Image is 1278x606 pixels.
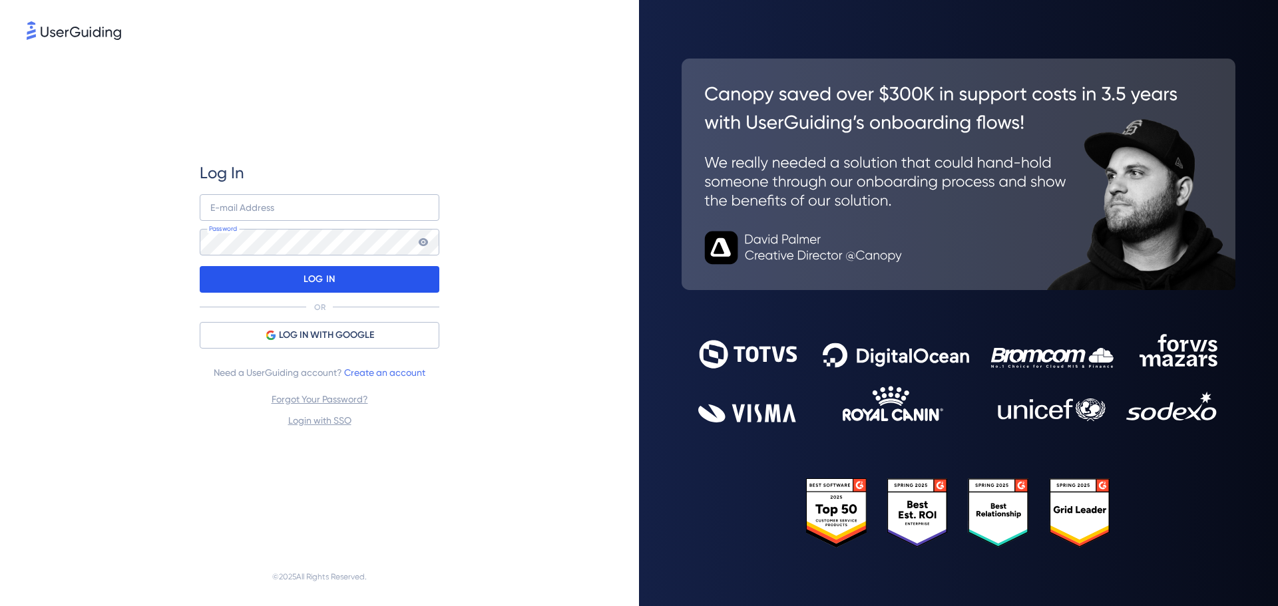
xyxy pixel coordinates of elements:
img: 25303e33045975176eb484905ab012ff.svg [806,478,1111,548]
img: 26c0aa7c25a843aed4baddd2b5e0fa68.svg [682,59,1235,290]
img: 9302ce2ac39453076f5bc0f2f2ca889b.svg [698,334,1219,422]
span: Log In [200,162,244,184]
a: Login with SSO [288,415,351,426]
p: OR [314,302,325,313]
span: LOG IN WITH GOOGLE [279,327,374,343]
span: Need a UserGuiding account? [214,365,425,380]
a: Forgot Your Password? [272,394,368,404]
img: 8faab4ba6bc7696a72372aa768b0286c.svg [27,21,121,40]
span: © 2025 All Rights Reserved. [272,569,367,585]
p: LOG IN [304,269,335,290]
input: example@company.com [200,194,439,221]
a: Create an account [344,367,425,378]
